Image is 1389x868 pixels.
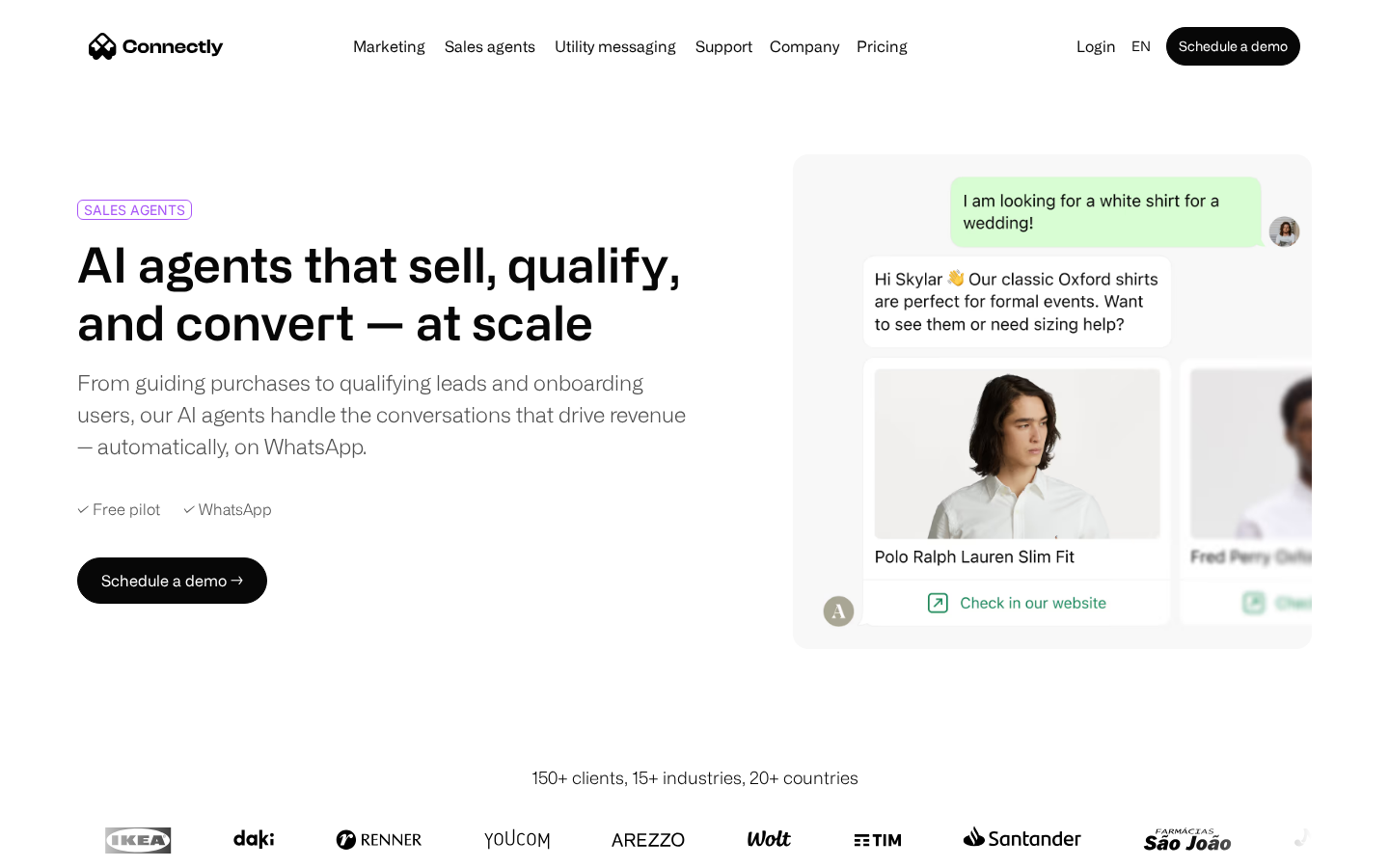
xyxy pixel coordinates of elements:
[849,39,915,54] a: Pricing
[764,33,845,60] div: Company
[39,834,116,861] ul: Language list
[345,39,433,54] a: Marketing
[547,39,684,54] a: Utility messaging
[89,32,224,61] a: home
[77,557,267,604] a: Schedule a demo →
[183,501,272,519] div: ✓ WhatsApp
[1124,33,1162,60] div: en
[770,33,839,60] div: Company
[77,235,687,351] h1: AI agents that sell, qualify, and convert — at scale
[1131,33,1151,60] div: en
[1166,27,1300,66] a: Schedule a demo
[531,765,858,791] div: 150+ clients, 15+ industries, 20+ countries
[437,39,543,54] a: Sales agents
[688,39,760,54] a: Support
[19,832,116,861] aside: Language selected: English
[77,501,160,519] div: ✓ Free pilot
[77,366,687,462] div: From guiding purchases to qualifying leads and onboarding users, our AI agents handle the convers...
[1069,33,1124,60] a: Login
[84,203,185,217] div: SALES AGENTS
